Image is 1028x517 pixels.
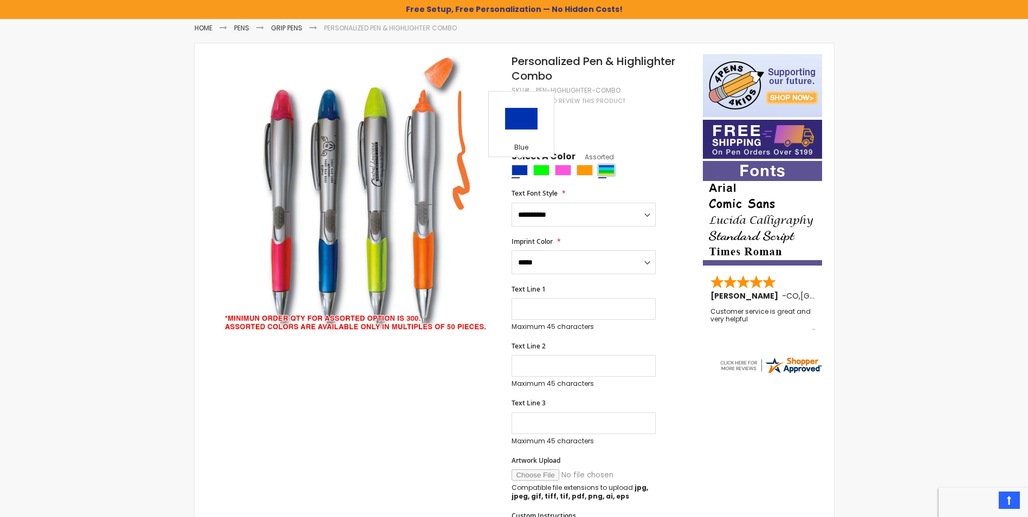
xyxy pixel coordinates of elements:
a: Be the first to review this product [512,97,625,105]
span: Text Font Style [512,189,558,198]
div: Blue [492,143,551,154]
span: Personalized Pen & Highlighter Combo [512,54,675,83]
span: Text Line 2 [512,341,546,351]
p: Compatible file extensions to upload: [512,483,656,501]
div: Blue [512,165,528,176]
div: Pink [555,165,571,176]
span: Imprint Color [512,237,553,246]
li: Personalized Pen & Highlighter Combo [324,24,457,33]
div: Lime Green [533,165,549,176]
a: Grip Pens [271,23,302,33]
span: Assorted [576,152,614,161]
span: Text Line 1 [512,285,546,294]
img: 4pens 4 kids [703,54,822,117]
a: Pens [234,23,249,33]
span: - , [782,290,880,301]
strong: SKU [512,86,532,95]
div: Customer service is great and very helpful [710,308,816,331]
strong: jpg, jpeg, gif, tiff, tif, pdf, png, ai, eps [512,483,648,501]
img: 4pens.com widget logo [719,356,823,375]
img: font-personalization-examples [703,161,822,266]
div: PEN-HIGHLIGHTER-COMBO [536,86,620,95]
div: Assorted [598,165,615,176]
span: CO [786,290,799,301]
span: [PERSON_NAME] [710,290,782,301]
span: [GEOGRAPHIC_DATA] [800,290,880,301]
a: 4pens.com certificate URL [719,368,823,377]
img: updated-pen-highlighter-combo.jpg [216,53,497,334]
img: Free shipping on orders over $199 [703,120,822,159]
iframe: Google Customer Reviews [939,488,1028,517]
div: Orange [577,165,593,176]
p: Maximum 45 characters [512,437,656,445]
span: Artwork Upload [512,456,560,465]
p: Maximum 45 characters [512,322,656,331]
a: Home [195,23,212,33]
span: Select A Color [512,151,576,165]
p: Maximum 45 characters [512,379,656,388]
span: Text Line 3 [512,398,546,408]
